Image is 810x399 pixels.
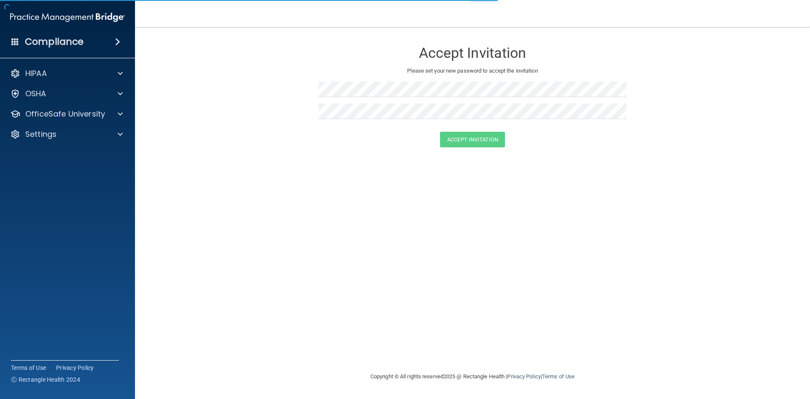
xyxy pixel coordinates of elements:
p: Please set your new password to accept the invitation [325,66,620,76]
h4: Compliance [25,36,84,48]
a: Terms of Use [11,364,46,372]
a: Terms of Use [542,373,575,380]
a: OfficeSafe University [10,109,123,119]
a: Settings [10,129,123,139]
a: Privacy Policy [507,373,540,380]
img: PMB logo [10,9,125,26]
button: Accept Invitation [440,132,505,147]
p: HIPAA [25,68,47,79]
span: Ⓒ Rectangle Health 2024 [11,375,80,384]
div: Copyright © All rights reserved 2025 @ Rectangle Health | | [319,363,626,390]
p: OfficeSafe University [25,109,105,119]
h3: Accept Invitation [319,45,626,61]
p: Settings [25,129,57,139]
p: OSHA [25,89,46,99]
a: HIPAA [10,68,123,79]
a: Privacy Policy [56,364,94,372]
a: OSHA [10,89,123,99]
